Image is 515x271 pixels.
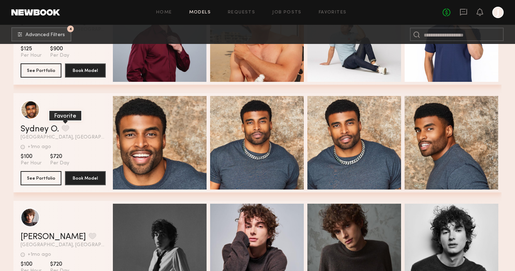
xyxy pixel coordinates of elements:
[28,145,51,149] div: +1mo ago
[156,10,172,15] a: Home
[21,63,61,78] button: See Portfolio
[21,135,106,140] span: [GEOGRAPHIC_DATA], [GEOGRAPHIC_DATA]
[50,153,69,160] span: $720
[21,153,42,160] span: $100
[189,10,211,15] a: Models
[50,52,69,59] span: Per Day
[50,160,69,166] span: Per Day
[21,125,59,134] a: Sydney O.
[228,10,255,15] a: Requests
[21,160,42,166] span: Per Hour
[492,7,504,18] a: J
[21,243,106,248] span: [GEOGRAPHIC_DATA], [GEOGRAPHIC_DATA]
[69,27,72,30] span: 4
[272,10,302,15] a: Job Posts
[28,252,51,257] div: +1mo ago
[319,10,347,15] a: Favorites
[21,233,86,241] a: [PERSON_NAME]
[50,45,69,52] span: $900
[21,261,42,268] span: $100
[21,52,42,59] span: Per Hour
[65,63,106,78] button: Book Model
[11,27,71,41] button: 4Advanced Filters
[26,33,65,38] span: Advanced Filters
[21,45,42,52] span: $125
[50,261,69,268] span: $720
[21,171,61,185] button: See Portfolio
[65,171,106,185] button: Book Model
